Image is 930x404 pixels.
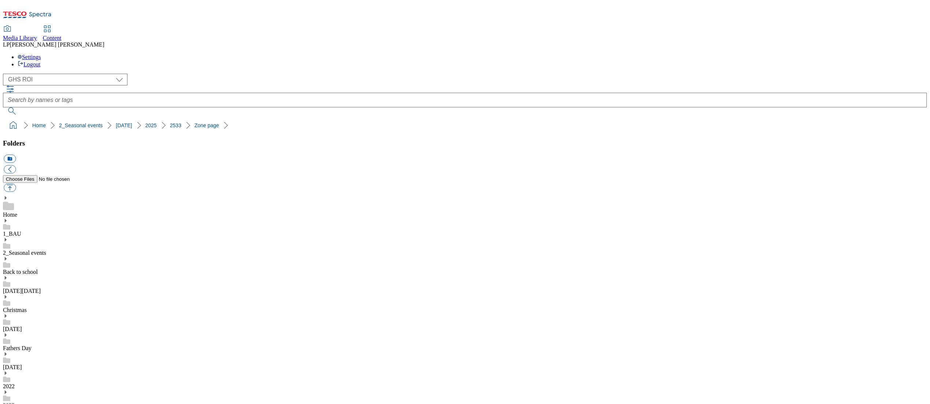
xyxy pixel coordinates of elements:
[3,383,15,389] a: 2022
[3,269,38,275] a: Back to school
[32,122,46,128] a: Home
[3,26,37,41] a: Media Library
[18,61,40,67] a: Logout
[3,345,32,351] a: Fathers Day
[3,212,17,218] a: Home
[43,26,62,41] a: Content
[3,364,22,370] a: [DATE]
[3,288,41,294] a: [DATE][DATE]
[7,120,19,131] a: home
[170,122,181,128] a: 2533
[3,118,927,132] nav: breadcrumb
[59,122,103,128] a: 2_Seasonal events
[43,35,62,41] span: Content
[3,231,21,237] a: 1_BAU
[18,54,41,60] a: Settings
[3,139,927,147] h3: Folders
[3,41,10,48] span: LP
[3,35,37,41] span: Media Library
[3,326,22,332] a: [DATE]
[195,122,219,128] a: Zone page
[3,307,27,313] a: Christmas
[116,122,132,128] a: [DATE]
[3,250,46,256] a: 2_Seasonal events
[10,41,104,48] span: [PERSON_NAME] [PERSON_NAME]
[145,122,157,128] a: 2025
[3,93,927,107] input: Search by names or tags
